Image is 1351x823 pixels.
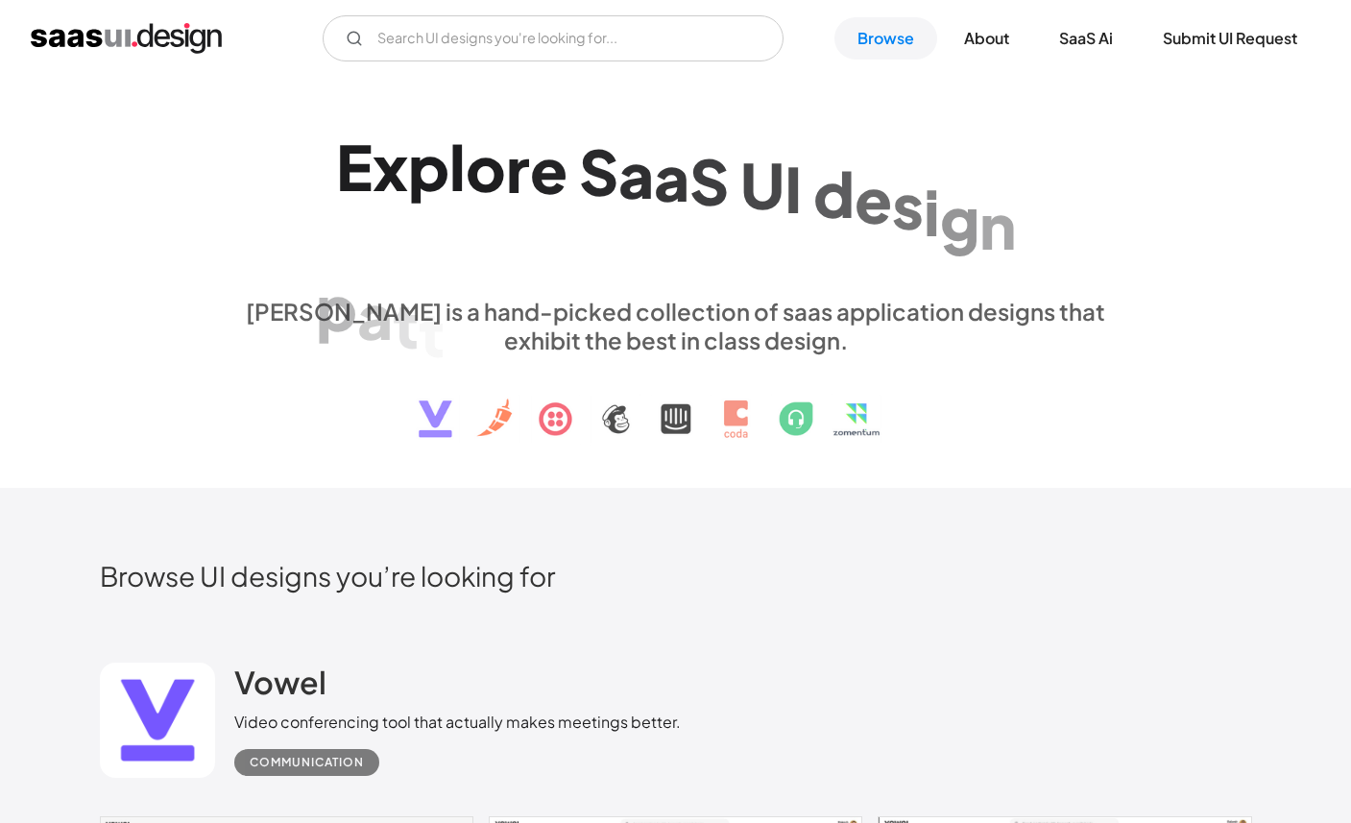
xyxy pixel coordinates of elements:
[393,287,419,361] div: t
[234,711,681,734] div: Video conferencing tool that actually makes meetings better.
[654,140,689,214] div: a
[419,296,445,370] div: t
[234,297,1118,354] div: [PERSON_NAME] is a hand-picked collection of saas application designs that exhibit the best in cl...
[466,131,506,205] div: o
[530,133,567,206] div: e
[924,175,940,249] div: i
[373,130,408,204] div: x
[408,130,449,204] div: p
[323,15,784,61] input: Search UI designs you're looking for...
[234,130,1118,278] h1: Explore SaaS UI design patterns & interactions.
[323,15,784,61] form: Email Form
[449,130,466,204] div: l
[618,137,654,211] div: a
[336,130,373,204] div: E
[689,144,729,218] div: S
[357,278,393,352] div: a
[31,23,222,54] a: home
[855,162,892,236] div: e
[813,157,855,230] div: d
[234,663,326,711] a: Vowel
[892,168,924,242] div: s
[250,751,364,774] div: Communication
[979,188,1016,262] div: n
[940,182,979,255] div: g
[100,559,1252,593] h2: Browse UI designs you’re looking for
[385,354,967,454] img: text, icon, saas logo
[316,270,357,344] div: p
[834,17,937,60] a: Browse
[579,134,618,208] div: S
[941,17,1032,60] a: About
[1140,17,1320,60] a: Submit UI Request
[1036,17,1136,60] a: SaaS Ai
[234,663,326,701] h2: Vowel
[506,132,530,206] div: r
[740,148,784,222] div: U
[784,152,802,226] div: I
